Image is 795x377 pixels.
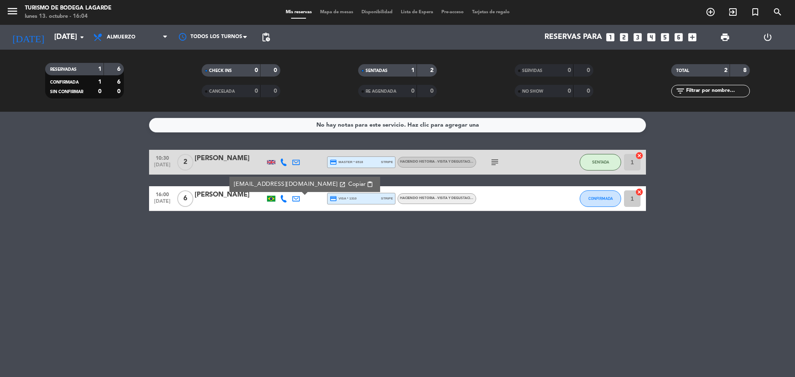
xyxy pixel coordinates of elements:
[411,88,414,94] strong: 0
[330,195,357,202] span: visa * 1310
[588,196,613,201] span: CONFIRMADA
[50,90,83,94] span: SIN CONFIRMAR
[728,7,738,17] i: exit_to_app
[117,79,122,85] strong: 6
[366,69,388,73] span: SENTADAS
[381,159,393,165] span: stripe
[411,67,414,73] strong: 1
[234,180,346,189] a: [EMAIL_ADDRESS][DOMAIN_NAME]
[635,188,643,196] i: cancel
[6,5,19,17] i: menu
[25,4,111,12] div: Turismo de Bodega Lagarde
[316,10,357,14] span: Mapa de mesas
[316,120,479,130] div: No hay notas para este servicio. Haz clic para agregar una
[605,32,616,43] i: looks_one
[522,69,542,73] span: SERVIDAS
[430,88,435,94] strong: 0
[646,32,657,43] i: looks_4
[587,67,592,73] strong: 0
[50,67,77,72] span: RESERVADAS
[720,32,730,42] span: print
[544,33,602,41] span: Reservas para
[177,154,193,170] span: 2
[568,88,571,94] strong: 0
[763,32,773,42] i: power_settings_new
[687,32,698,43] i: add_box
[152,162,173,172] span: [DATE]
[330,158,363,166] span: master * 6518
[367,181,373,187] span: content_paste
[724,67,728,73] strong: 2
[660,32,670,43] i: looks_5
[381,196,393,201] span: stripe
[282,10,316,14] span: Mis reservas
[706,7,715,17] i: add_circle_outline
[568,67,571,73] strong: 0
[330,158,337,166] i: credit_card
[261,32,271,42] span: pending_actions
[152,189,173,199] span: 16:00
[348,180,366,189] span: Copiar
[274,88,279,94] strong: 0
[676,69,689,73] span: TOTAL
[400,160,525,163] span: HACIENDO HISTORIA - visita y degustación - Idioma: Ingles
[98,89,101,94] strong: 0
[77,32,87,42] i: arrow_drop_down
[98,79,101,85] strong: 1
[339,181,346,188] i: open_in_new
[117,66,122,72] strong: 6
[25,12,111,21] div: lunes 13. octubre - 16:04
[632,32,643,43] i: looks_3
[357,10,397,14] span: Disponibilidad
[107,34,135,40] span: Almuerzo
[195,153,265,164] div: [PERSON_NAME]
[152,153,173,162] span: 10:30
[430,67,435,73] strong: 2
[587,88,592,94] strong: 0
[6,28,50,46] i: [DATE]
[177,190,193,207] span: 6
[50,80,79,84] span: CONFIRMADA
[366,89,396,94] span: RE AGENDADA
[117,89,122,94] strong: 0
[635,151,643,160] i: cancel
[330,195,337,202] i: credit_card
[209,69,232,73] span: CHECK INS
[619,32,629,43] i: looks_two
[490,157,500,167] i: subject
[685,86,749,96] input: Filtrar por nombre...
[750,7,760,17] i: turned_in_not
[522,89,543,94] span: NO SHOW
[274,67,279,73] strong: 0
[773,7,783,17] i: search
[673,32,684,43] i: looks_6
[255,88,258,94] strong: 0
[255,67,258,73] strong: 0
[152,199,173,208] span: [DATE]
[746,25,789,50] div: LOG OUT
[675,86,685,96] i: filter_list
[400,197,508,200] span: HACIENDO HISTORIA - visita y degustación - Idioma: Español
[743,67,748,73] strong: 8
[209,89,235,94] span: CANCELADA
[592,160,609,164] span: SENTADA
[397,10,437,14] span: Lista de Espera
[195,190,265,200] div: [PERSON_NAME]
[468,10,514,14] span: Tarjetas de regalo
[437,10,468,14] span: Pre-acceso
[98,66,101,72] strong: 1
